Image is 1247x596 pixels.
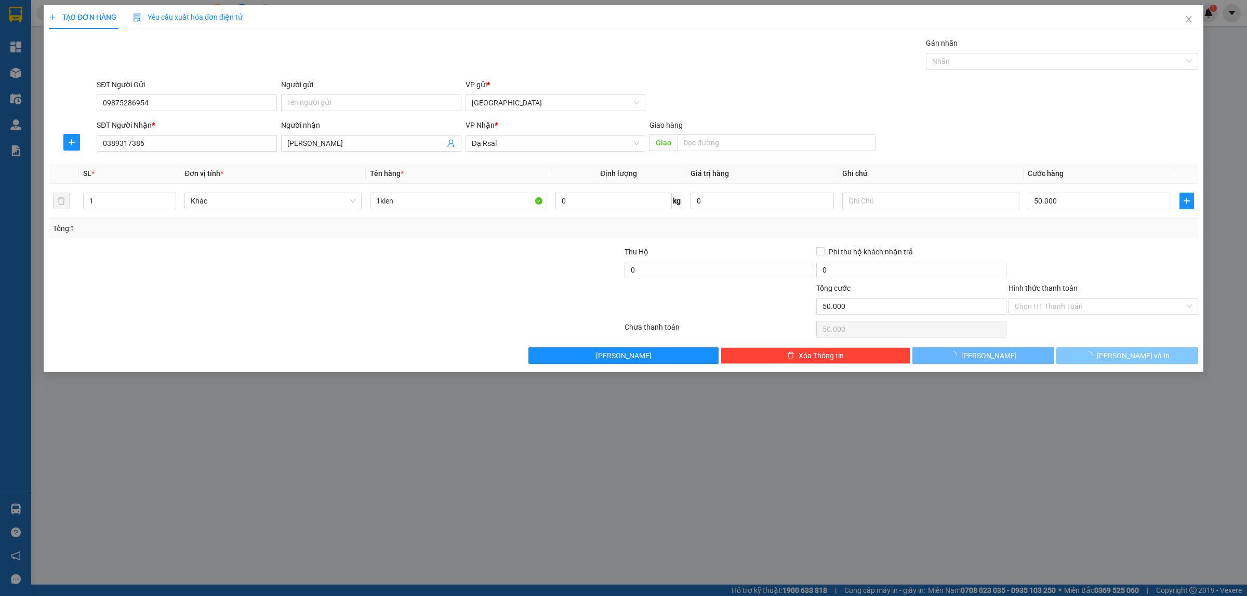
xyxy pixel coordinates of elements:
[1180,197,1193,205] span: plus
[1185,15,1193,23] span: close
[625,248,648,256] span: Thu Hộ
[677,134,875,151] input: Dọc đường
[528,347,718,364] button: [PERSON_NAME]
[97,79,277,90] div: SĐT Người Gửi
[672,193,682,209] span: kg
[49,13,116,21] span: TẠO ĐƠN HÀNG
[370,169,404,178] span: Tên hàng
[912,347,1054,364] button: [PERSON_NAME]
[1179,193,1194,209] button: plus
[691,169,729,178] span: Giá trị hàng
[133,13,141,22] img: icon
[596,350,652,361] span: [PERSON_NAME]
[1009,284,1078,292] label: Hình thức thanh toán
[1056,347,1198,364] button: [PERSON_NAME] và In
[623,321,815,340] div: Chưa thanh toán
[466,79,646,90] div: VP gửi
[184,169,223,178] span: Đơn vị tính
[49,13,56,21] span: plus
[133,13,243,21] span: Yêu cầu xuất hóa đơn điện tử
[472,95,640,111] span: Sài Gòn
[1028,169,1064,178] span: Cước hàng
[370,193,547,209] input: VD: Bàn, Ghế
[721,347,910,364] button: deleteXóa Thông tin
[472,136,640,151] span: Đạ Rsal
[1085,351,1097,359] span: loading
[466,121,495,129] span: VP Nhận
[842,193,1019,209] input: Ghi Chú
[816,284,851,292] span: Tổng cước
[53,193,70,209] button: delete
[1097,350,1170,361] span: [PERSON_NAME] và In
[281,79,461,90] div: Người gửi
[447,139,455,147] span: user-add
[600,169,637,178] span: Định lượng
[53,223,481,234] div: Tổng: 1
[649,121,683,129] span: Giao hàng
[787,351,794,360] span: delete
[691,193,834,209] input: 0
[799,350,844,361] span: Xóa Thông tin
[825,246,917,258] span: Phí thu hộ khách nhận trả
[63,134,80,151] button: plus
[649,134,677,151] span: Giao
[961,350,1017,361] span: [PERSON_NAME]
[950,351,961,359] span: loading
[926,39,958,47] label: Gán nhãn
[838,164,1024,184] th: Ghi chú
[281,119,461,131] div: Người nhận
[191,193,355,209] span: Khác
[1174,5,1203,34] button: Close
[83,169,91,178] span: SL
[64,138,79,146] span: plus
[97,119,277,131] div: SĐT Người Nhận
